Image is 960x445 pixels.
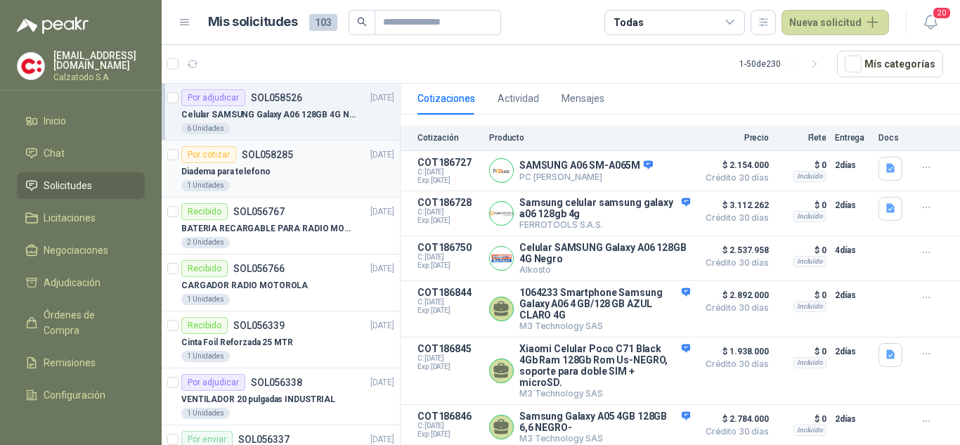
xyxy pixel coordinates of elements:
span: Licitaciones [44,210,96,226]
p: 2 días [835,287,870,304]
div: Cotizaciones [417,91,475,106]
img: Company Logo [490,159,513,182]
span: Inicio [44,113,66,129]
p: FERROTOOLS S.A.S. [519,219,690,230]
p: Samsung Galaxy A05 4GB 128GB 6,6 NEGRO- [519,411,690,433]
p: [DATE] [370,205,394,219]
div: 6 Unidades [181,123,230,134]
p: 4 días [835,242,870,259]
p: Alkosto [519,264,690,275]
p: COT186844 [417,287,481,298]
p: 2 días [835,343,870,360]
p: COT186728 [417,197,481,208]
span: C: [DATE] [417,422,481,430]
span: Crédito 30 días [699,304,769,312]
span: Negociaciones [44,243,108,258]
p: SOL056767 [233,207,285,217]
div: Por cotizar [181,146,236,163]
a: Por adjudicarSOL058526[DATE] Celular SAMSUNG Galaxy A06 128GB 4G Negro6 Unidades [162,84,400,141]
p: SOL058526 [251,93,302,103]
p: [EMAIL_ADDRESS][DOMAIN_NAME] [53,51,145,70]
p: [DATE] [370,148,394,162]
p: Samsung celular samsung galaxy a06 128gb 4g [519,197,690,219]
span: 103 [309,14,337,31]
p: $ 0 [777,197,826,214]
a: Configuración [17,382,145,408]
span: Crédito 30 días [699,214,769,222]
p: $ 0 [777,343,826,360]
p: [DATE] [370,262,394,276]
p: [DATE] [370,319,394,333]
a: Negociaciones [17,237,145,264]
div: Incluido [793,211,826,222]
p: PC [PERSON_NAME] [519,172,653,182]
span: Crédito 30 días [699,427,769,436]
div: Incluido [793,171,826,182]
span: $ 2.537.958 [699,242,769,259]
p: M3 Technology SAS [519,433,690,444]
div: Por adjudicar [181,89,245,106]
p: Docs [878,133,907,143]
p: M3 Technology SAS [519,321,690,331]
button: 20 [918,10,943,35]
p: Celular SAMSUNG Galaxy A06 128GB 4G Negro [519,242,690,264]
p: 1064233 Smartphone Samsung Galaxy A06 4 GB/128 GB AZUL CLARO 4G [519,287,690,321]
p: [DATE] [370,376,394,389]
a: RecibidoSOL056339[DATE] Cinta Foil Reforzada 25 MTR1 Unidades [162,311,400,368]
div: Incluido [793,357,826,368]
span: Remisiones [44,355,96,370]
p: Entrega [835,133,870,143]
p: VENTILADOR 20 pulgadas INDUSTRIAL [181,393,335,406]
span: Exp: [DATE] [417,217,481,225]
span: $ 2.784.000 [699,411,769,427]
span: 20 [932,6,952,20]
a: Inicio [17,108,145,134]
a: Solicitudes [17,172,145,199]
p: Flete [777,133,826,143]
h1: Mis solicitudes [208,12,298,32]
span: Crédito 30 días [699,259,769,267]
div: 1 Unidades [181,294,230,305]
p: Producto [489,133,690,143]
p: $ 0 [777,242,826,259]
p: SOL058285 [242,150,293,160]
p: Cotización [417,133,481,143]
span: Configuración [44,387,105,403]
a: Chat [17,140,145,167]
span: $ 1.938.000 [699,343,769,360]
p: Xiaomi Celular Poco C71 Black 4Gb Ram 128Gb Rom Us-NEGRO, soporte para doble SIM + microSD. [519,343,690,388]
span: C: [DATE] [417,298,481,307]
span: Crédito 30 días [699,174,769,182]
p: Precio [699,133,769,143]
span: $ 2.892.000 [699,287,769,304]
div: Incluido [793,425,826,436]
p: COT186845 [417,343,481,354]
div: 1 Unidades [181,351,230,362]
span: C: [DATE] [417,253,481,262]
span: Exp: [DATE] [417,176,481,185]
a: Órdenes de Compra [17,302,145,344]
p: Diadema para telefono [181,165,270,179]
div: Incluido [793,301,826,312]
p: CARGADOR RADIO MOTOROLA [181,279,308,292]
p: COT186750 [417,242,481,253]
a: RecibidoSOL056767[DATE] BATERIA RECARGABLE PARA RADIO MOTOROLA2 Unidades [162,198,400,254]
div: Por adjudicar [181,374,245,391]
div: Todas [614,15,643,30]
p: $ 0 [777,411,826,427]
div: 1 Unidades [181,408,230,419]
span: Crédito 30 días [699,360,769,368]
div: 2 Unidades [181,237,230,248]
div: 1 Unidades [181,180,230,191]
span: C: [DATE] [417,354,481,363]
p: [DATE] [370,91,394,105]
div: Actividad [498,91,539,106]
p: 2 días [835,197,870,214]
span: C: [DATE] [417,208,481,217]
span: Exp: [DATE] [417,363,481,371]
div: Incluido [793,256,826,267]
span: Exp: [DATE] [417,262,481,270]
span: $ 3.112.262 [699,197,769,214]
p: SOL056337 [238,434,290,444]
p: BATERIA RECARGABLE PARA RADIO MOTOROLA [181,222,356,236]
